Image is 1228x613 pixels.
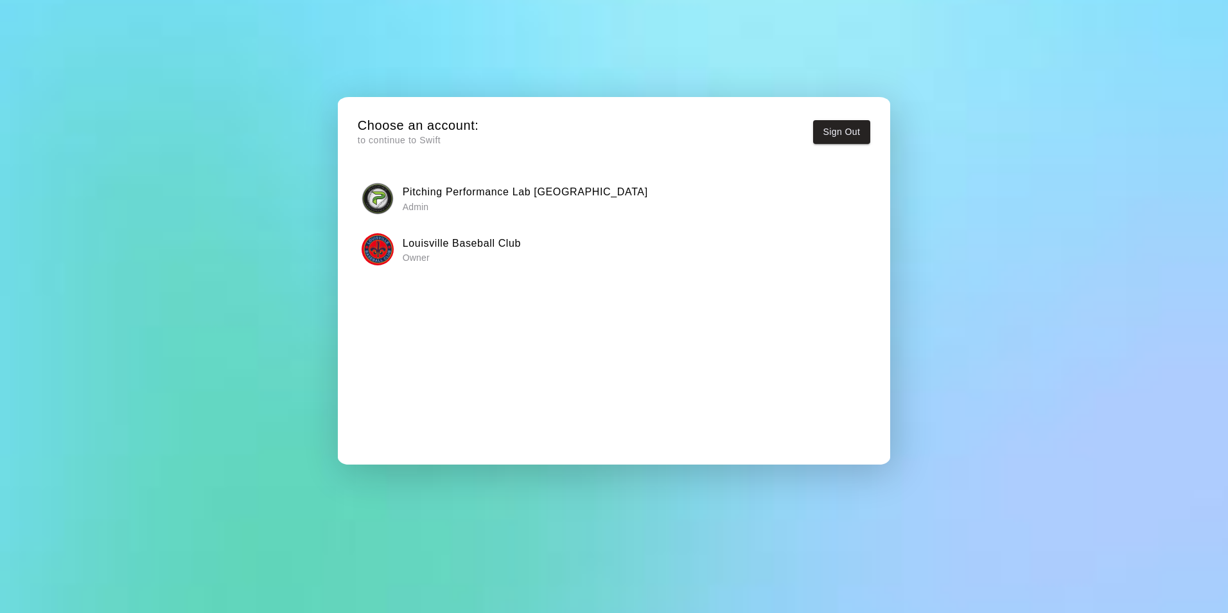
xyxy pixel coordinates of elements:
p: to continue to Swift [358,134,479,147]
img: Louisville Baseball Club [362,233,394,265]
button: Pitching Performance Lab LouisvillePitching Performance Lab [GEOGRAPHIC_DATA] Admin [358,178,870,218]
p: Owner [403,251,521,264]
img: Pitching Performance Lab Louisville [362,182,394,215]
h5: Choose an account: [358,117,479,134]
h6: Pitching Performance Lab [GEOGRAPHIC_DATA] [403,184,648,200]
p: Admin [403,200,648,213]
button: Louisville Baseball ClubLouisville Baseball Club Owner [358,229,870,270]
button: Sign Out [813,120,871,144]
h6: Louisville Baseball Club [403,235,521,252]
